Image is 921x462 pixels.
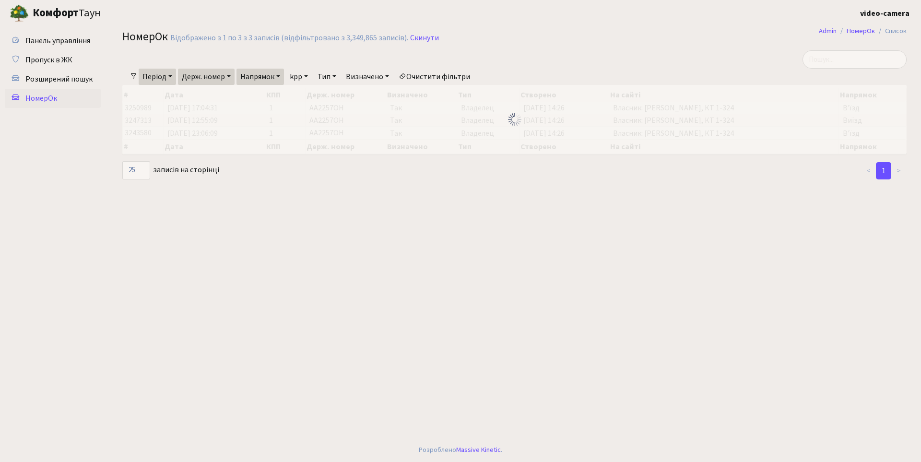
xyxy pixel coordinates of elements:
a: НомерОк [5,89,101,108]
span: Панель управління [25,36,90,46]
span: НомерОк [122,28,168,45]
a: НомерОк [847,26,875,36]
nav: breadcrumb [804,21,921,41]
div: Розроблено . [419,445,502,455]
a: Очистити фільтри [395,69,474,85]
img: Обробка... [507,112,522,127]
button: Переключити навігацію [120,5,144,21]
select: записів на сторінці [122,161,150,179]
li: Список [875,26,907,36]
a: kpp [286,69,312,85]
span: Розширений пошук [25,74,93,84]
a: Massive Kinetic [456,445,501,455]
span: Пропуск в ЖК [25,55,72,65]
a: video-camera [860,8,909,19]
a: Розширений пошук [5,70,101,89]
a: Тип [314,69,340,85]
input: Пошук... [803,50,907,69]
a: 1 [876,162,891,179]
label: записів на сторінці [122,161,219,179]
a: Панель управління [5,31,101,50]
span: НомерОк [25,93,57,104]
a: Визначено [342,69,393,85]
a: Скинути [410,34,439,43]
b: Комфорт [33,5,79,21]
a: Напрямок [236,69,284,85]
a: Admin [819,26,837,36]
span: Таун [33,5,101,22]
a: Період [139,69,176,85]
img: logo.png [10,4,29,23]
a: Держ. номер [178,69,235,85]
a: Пропуск в ЖК [5,50,101,70]
div: Відображено з 1 по 3 з 3 записів (відфільтровано з 3,349,865 записів). [170,34,408,43]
